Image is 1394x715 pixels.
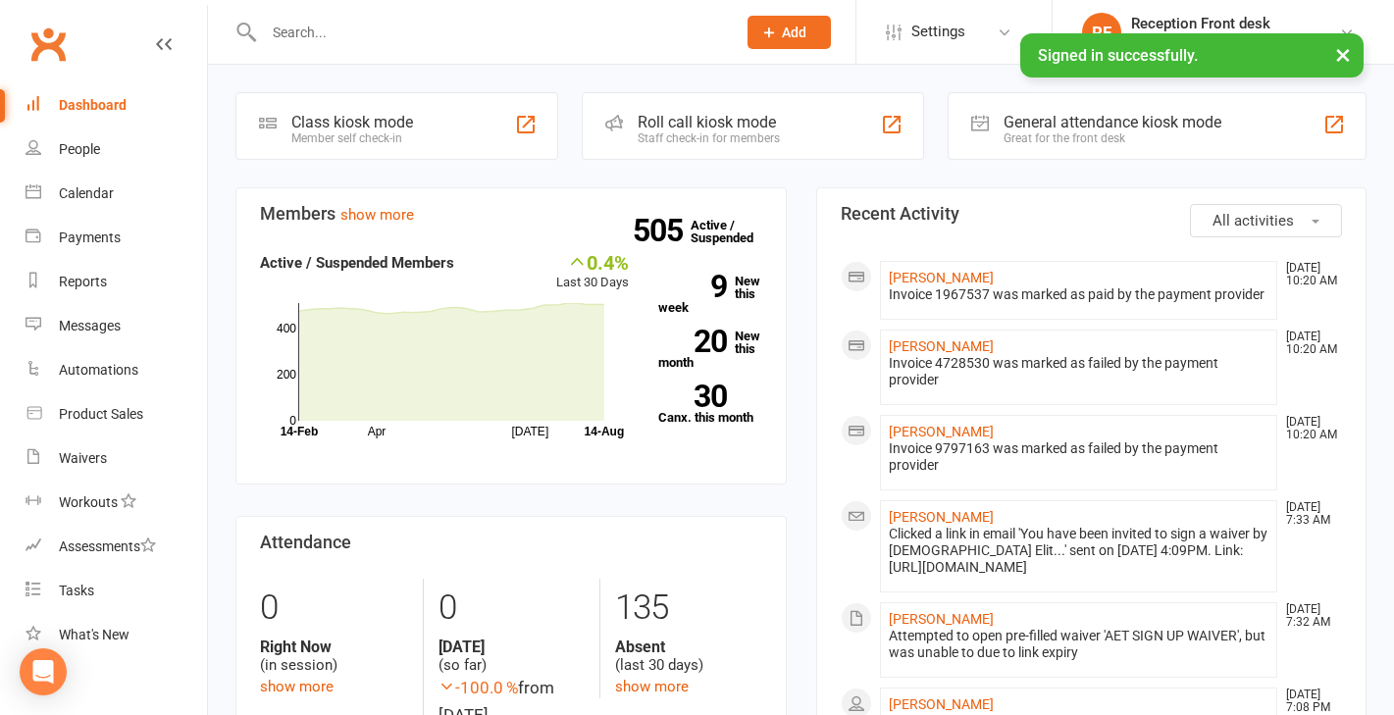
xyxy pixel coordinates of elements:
span: Add [782,25,806,40]
time: [DATE] 10:20 AM [1276,331,1341,356]
a: Waivers [26,436,207,481]
strong: Right Now [260,638,408,656]
div: Class kiosk mode [291,113,413,131]
strong: 30 [658,382,727,411]
strong: 9 [658,272,727,301]
a: [PERSON_NAME] [889,338,994,354]
div: Great for the front desk [1004,131,1221,145]
div: Payments [59,230,121,245]
a: Workouts [26,481,207,525]
div: General attendance kiosk mode [1004,113,1221,131]
a: show more [260,678,334,695]
a: Dashboard [26,83,207,128]
strong: 505 [633,216,691,245]
div: Attempted to open pre-filled waiver 'AET SIGN UP WAIVER', but was unable to due to link expiry [889,628,1269,661]
div: Calendar [59,185,114,201]
div: Messages [59,318,121,333]
a: Reports [26,260,207,304]
a: Assessments [26,525,207,569]
div: Assessments [59,538,156,554]
div: 0 [260,579,408,638]
button: Add [748,16,831,49]
span: -100.0 % [439,678,518,697]
div: 0.4% [556,251,629,273]
div: Staff check-in for members [638,131,780,145]
a: Payments [26,216,207,260]
div: [DEMOGRAPHIC_DATA] Elite Team [1131,32,1339,50]
div: (so far) [439,638,586,675]
button: × [1325,33,1361,76]
a: Messages [26,304,207,348]
div: Invoice 4728530 was marked as failed by the payment provider [889,355,1269,388]
div: People [59,141,100,157]
a: [PERSON_NAME] [889,696,994,712]
a: [PERSON_NAME] [889,270,994,285]
strong: Active / Suspended Members [260,254,454,272]
div: Dashboard [59,97,127,113]
div: Invoice 9797163 was marked as failed by the payment provider [889,440,1269,474]
div: Automations [59,362,138,378]
a: [PERSON_NAME] [889,611,994,627]
div: What's New [59,627,129,642]
a: 505Active / Suspended [691,204,777,259]
a: [PERSON_NAME] [889,509,994,525]
div: (last 30 days) [615,638,762,675]
a: People [26,128,207,172]
time: [DATE] 7:08 PM [1276,689,1341,714]
time: [DATE] 10:20 AM [1276,262,1341,287]
a: 20New this month [658,330,761,369]
a: show more [340,206,414,224]
a: show more [615,678,689,695]
span: Signed in successfully. [1038,46,1198,65]
a: 9New this week [658,275,761,314]
div: Clicked a link in email 'You have been invited to sign a waiver by [DEMOGRAPHIC_DATA] Elit...' se... [889,526,1269,576]
div: 0 [439,579,586,638]
div: (in session) [260,638,408,675]
div: 135 [615,579,762,638]
div: Workouts [59,494,118,510]
time: [DATE] 10:20 AM [1276,416,1341,441]
div: Last 30 Days [556,251,629,293]
div: Open Intercom Messenger [20,648,67,695]
input: Search... [258,19,722,46]
div: Member self check-in [291,131,413,145]
strong: [DATE] [439,638,586,656]
div: RF [1082,13,1121,52]
strong: Absent [615,638,762,656]
span: Settings [911,10,965,54]
div: Reports [59,274,107,289]
a: Clubworx [24,20,73,69]
h3: Attendance [260,533,762,552]
div: Waivers [59,450,107,466]
time: [DATE] 7:32 AM [1276,603,1341,629]
a: [PERSON_NAME] [889,424,994,439]
a: Automations [26,348,207,392]
a: Product Sales [26,392,207,436]
a: What's New [26,613,207,657]
h3: Members [260,204,762,224]
div: Reception Front desk [1131,15,1339,32]
h3: Recent Activity [841,204,1343,224]
strong: 20 [658,327,727,356]
span: All activities [1213,212,1294,230]
button: All activities [1190,204,1342,237]
a: Tasks [26,569,207,613]
a: Calendar [26,172,207,216]
div: Roll call kiosk mode [638,113,780,131]
div: Invoice 1967537 was marked as paid by the payment provider [889,286,1269,303]
a: 30Canx. this month [658,384,761,424]
time: [DATE] 7:33 AM [1276,501,1341,527]
div: Product Sales [59,406,143,422]
div: Tasks [59,583,94,598]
